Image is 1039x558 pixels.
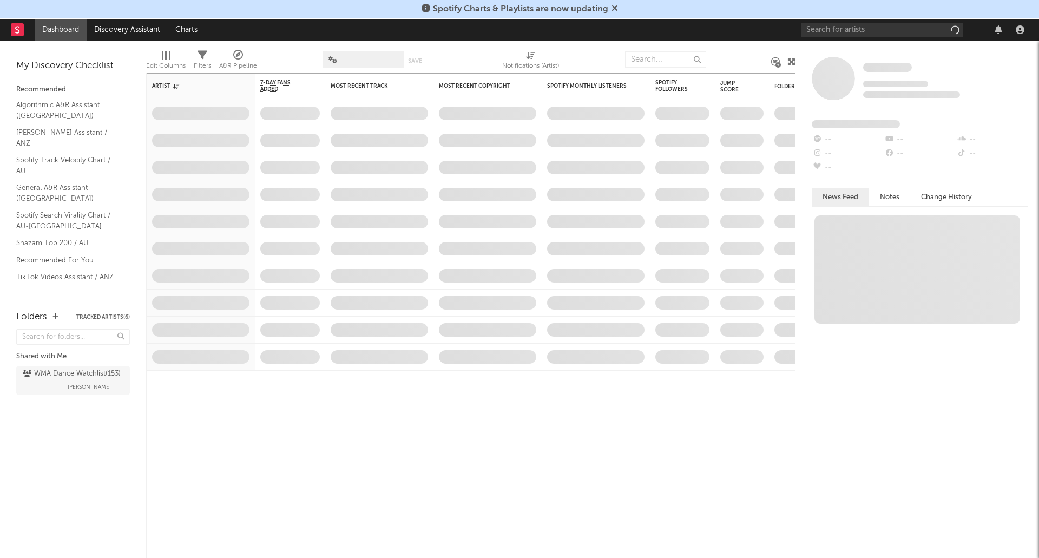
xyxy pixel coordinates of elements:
input: Search for artists [801,23,963,37]
span: Tracking Since: [DATE] [863,81,928,87]
div: My Discovery Checklist [16,60,130,73]
button: Change History [910,188,983,206]
div: Folders [16,311,47,324]
div: Edit Columns [146,46,186,77]
div: Folders [774,83,856,90]
div: Filters [194,60,211,73]
a: Shazam Top 200 / AU [16,237,119,249]
a: Spotify Track Velocity Chart / AU [16,154,119,176]
div: -- [956,133,1028,147]
div: Artist [152,83,233,89]
span: Dismiss [611,5,618,14]
div: Notifications (Artist) [502,46,559,77]
div: -- [812,147,884,161]
button: Notes [869,188,910,206]
div: Notifications (Artist) [502,60,559,73]
span: [PERSON_NAME] [68,380,111,393]
a: Recommended For You [16,254,119,266]
div: -- [812,133,884,147]
div: Spotify Followers [655,80,693,93]
div: -- [884,147,956,161]
a: Algorithmic A&R Assistant ([GEOGRAPHIC_DATA]) [16,99,119,121]
button: Tracked Artists(6) [76,314,130,320]
span: 0 fans last week [863,91,960,98]
div: Jump Score [720,80,747,93]
div: Shared with Me [16,350,130,363]
a: [PERSON_NAME] Assistant / ANZ [16,127,119,149]
div: WMA Dance Watchlist ( 153 ) [23,367,121,380]
a: Dashboard [35,19,87,41]
a: Discovery Assistant [87,19,168,41]
span: 7-Day Fans Added [260,80,304,93]
a: TikTok Sounds Assistant / ANZ [16,288,119,300]
span: Some Artist [863,63,912,72]
div: Spotify Monthly Listeners [547,83,628,89]
input: Search for folders... [16,329,130,345]
div: Recommended [16,83,130,96]
input: Search... [625,51,706,68]
button: News Feed [812,188,869,206]
button: Save [408,58,422,64]
div: -- [884,133,956,147]
div: Most Recent Copyright [439,83,520,89]
span: Spotify Charts & Playlists are now updating [433,5,608,14]
span: Fans Added by Platform [812,120,900,128]
div: Most Recent Track [331,83,412,89]
a: TikTok Videos Assistant / ANZ [16,271,119,283]
a: Spotify Search Virality Chart / AU-[GEOGRAPHIC_DATA] [16,209,119,232]
a: Some Artist [863,62,912,73]
a: WMA Dance Watchlist(153)[PERSON_NAME] [16,366,130,395]
div: A&R Pipeline [219,60,257,73]
div: -- [956,147,1028,161]
div: Filters [194,46,211,77]
div: A&R Pipeline [219,46,257,77]
a: General A&R Assistant ([GEOGRAPHIC_DATA]) [16,182,119,204]
div: -- [812,161,884,175]
div: Edit Columns [146,60,186,73]
a: Charts [168,19,205,41]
